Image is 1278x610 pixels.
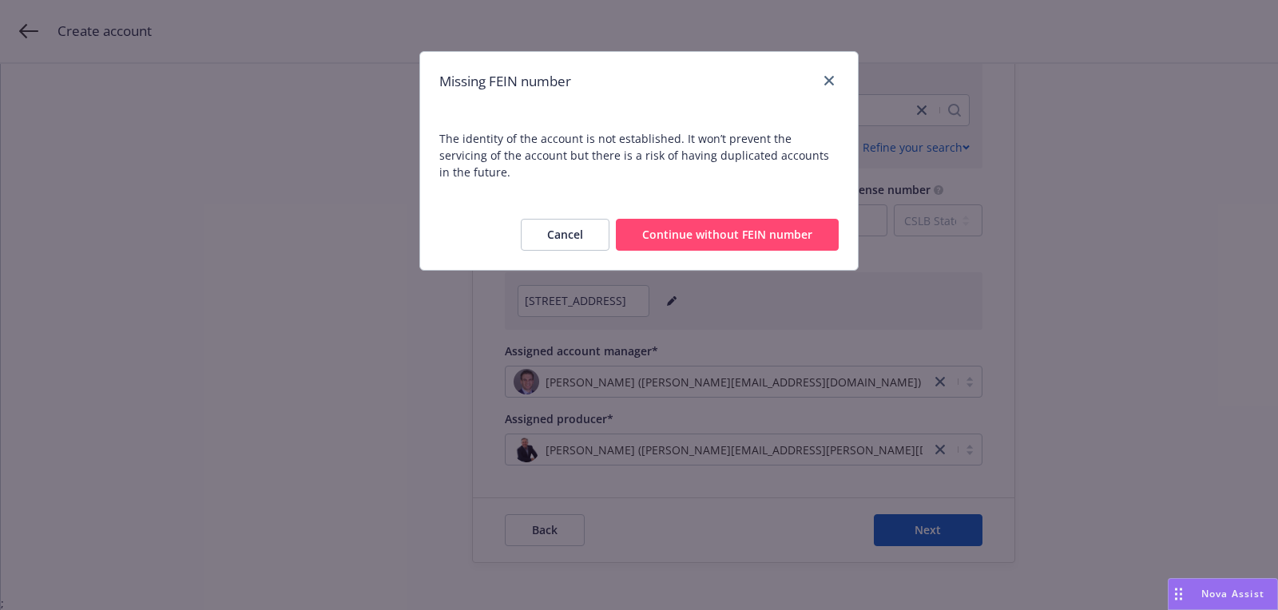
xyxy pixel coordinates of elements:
div: Drag to move [1169,579,1189,609]
button: Nova Assist [1168,578,1278,610]
span: Nova Assist [1201,587,1264,600]
button: Cancel [521,219,609,251]
a: close [820,71,839,90]
span: The identity of the account is not established. It won’t prevent the servicing of the account but... [420,111,858,200]
button: Continue without FEIN number [616,219,839,251]
h1: Missing FEIN number [439,71,571,92]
